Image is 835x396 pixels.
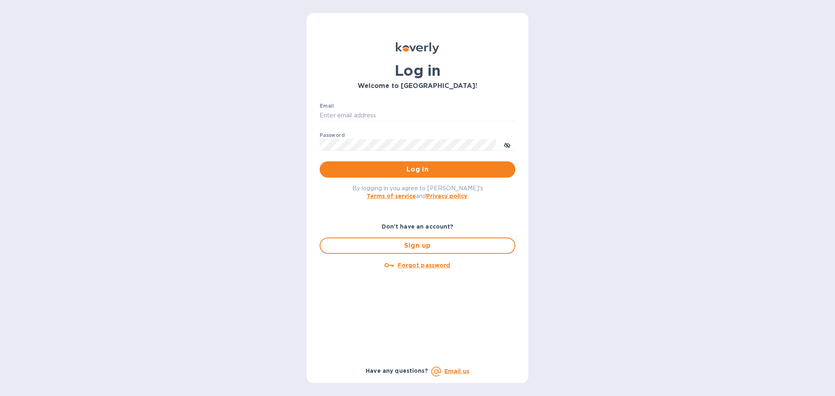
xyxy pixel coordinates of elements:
[320,133,345,138] label: Password
[367,193,416,199] a: Terms of service
[320,238,515,254] button: Sign up
[382,223,454,230] b: Don't have an account?
[352,185,483,199] span: By logging in you agree to [PERSON_NAME]'s and .
[366,367,428,374] b: Have any questions?
[499,136,515,153] button: toggle password visibility
[326,165,509,174] span: Log in
[320,103,334,108] label: Email
[320,110,515,122] input: Enter email address
[320,62,515,79] h1: Log in
[320,82,515,90] h3: Welcome to [GEOGRAPHIC_DATA]!
[426,193,467,199] a: Privacy policy
[398,262,450,268] u: Forgot password
[396,42,439,54] img: Koverly
[444,368,469,374] a: Email us
[320,161,515,178] button: Log in
[327,241,508,251] span: Sign up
